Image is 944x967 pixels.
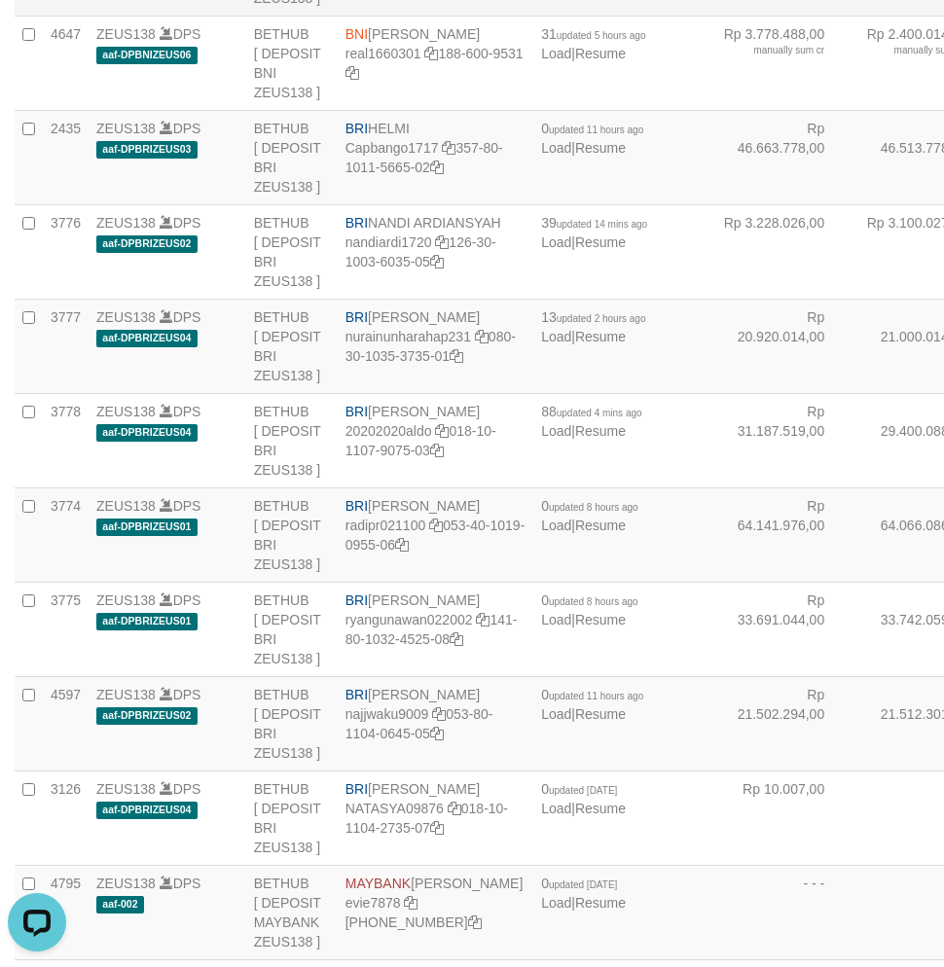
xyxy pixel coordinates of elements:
[710,300,853,394] td: Rp 20.920.014,00
[575,895,626,911] a: Resume
[345,46,421,61] a: real1660301
[89,300,246,394] td: DPS
[246,583,338,677] td: BETHUB [ DEPOSIT BRI ZEUS138 ]
[246,111,338,205] td: BETHUB [ DEPOSIT BRI ZEUS138 ]
[246,205,338,300] td: BETHUB [ DEPOSIT BRI ZEUS138 ]
[96,424,198,441] span: aaf-DPBRIZEUS04
[541,215,647,231] span: 39
[345,215,368,231] span: BRI
[96,330,198,346] span: aaf-DPBRIZEUS04
[345,592,368,608] span: BRI
[549,691,643,701] span: updated 11 hours ago
[338,17,533,111] td: [PERSON_NAME] 188-600-9531
[710,394,853,488] td: Rp 31.187.519,00
[575,518,626,533] a: Resume
[96,498,156,514] a: ZEUS138
[246,677,338,771] td: BETHUB [ DEPOSIT BRI ZEUS138 ]
[430,160,444,175] a: Copy 357801011566502 to clipboard
[541,687,643,722] span: |
[345,612,473,627] a: ryangunawan022002
[96,519,198,535] span: aaf-DPBRIZEUS01
[96,687,156,702] a: ZEUS138
[89,394,246,488] td: DPS
[89,488,246,583] td: DPS
[541,423,571,439] a: Load
[345,687,368,702] span: BRI
[43,488,89,583] td: 3774
[541,592,638,627] span: |
[96,896,144,913] span: aaf-002
[43,205,89,300] td: 3776
[96,613,198,629] span: aaf-DPBRIZEUS01
[96,235,198,252] span: aaf-DPBRIZEUS02
[541,498,638,514] span: 0
[429,518,443,533] a: Copy radipr021100 to clipboard
[424,46,438,61] a: Copy real1660301 to clipboard
[89,583,246,677] td: DPS
[345,140,439,156] a: Capbango1717
[541,876,617,891] span: 0
[338,866,533,960] td: [PERSON_NAME] [PHONE_NUMBER]
[345,404,368,419] span: BRI
[575,140,626,156] a: Resume
[541,215,647,250] span: |
[710,677,853,771] td: Rp 21.502.294,00
[96,215,156,231] a: ZEUS138
[345,801,444,816] a: NATASYA09876
[89,771,246,866] td: DPS
[246,300,338,394] td: BETHUB [ DEPOSIT BRI ZEUS138 ]
[43,300,89,394] td: 3777
[710,17,853,111] td: Rp 3.778.488,00
[246,394,338,488] td: BETHUB [ DEPOSIT BRI ZEUS138 ]
[549,125,643,135] span: updated 11 hours ago
[710,583,853,677] td: Rp 33.691.044,00
[89,677,246,771] td: DPS
[541,781,626,816] span: |
[710,205,853,300] td: Rp 3.228.026,00
[345,781,368,797] span: BRI
[468,914,482,930] a: Copy 8004940100 to clipboard
[96,404,156,419] a: ZEUS138
[338,394,533,488] td: [PERSON_NAME] 018-10-1107-9075-03
[541,592,638,608] span: 0
[345,706,429,722] a: najjwaku9009
[435,423,449,439] a: Copy 20202020aldo to clipboard
[96,309,156,325] a: ZEUS138
[430,254,444,269] a: Copy 126301003603505 to clipboard
[541,876,626,911] span: |
[710,488,853,583] td: Rp 64.141.976,00
[541,801,571,816] a: Load
[541,140,571,156] a: Load
[541,612,571,627] a: Load
[338,205,533,300] td: NANDI ARDIANSYAH 126-30-1003-6035-05
[575,801,626,816] a: Resume
[345,518,426,533] a: radipr021100
[710,866,853,960] td: - - -
[43,17,89,111] td: 4647
[89,17,246,111] td: DPS
[541,687,643,702] span: 0
[549,879,617,890] span: updated [DATE]
[541,309,645,325] span: 13
[96,802,198,818] span: aaf-DPBRIZEUS04
[345,423,432,439] a: 20202020aldo
[575,329,626,344] a: Resume
[404,895,418,911] a: Copy evie7878 to clipboard
[430,726,444,741] a: Copy 053801104064505 to clipboard
[575,706,626,722] a: Resume
[541,781,617,797] span: 0
[549,785,617,796] span: updated [DATE]
[718,44,824,57] div: manually sum cr
[557,219,647,230] span: updated 14 mins ago
[338,488,533,583] td: [PERSON_NAME] 053-40-1019-0955-06
[345,329,471,344] a: nurainunharahap231
[338,300,533,394] td: [PERSON_NAME] 080-30-1035-3735-01
[430,820,444,836] a: Copy 018101104273507 to clipboard
[338,111,533,205] td: HELMI 357-80-1011-5665-02
[338,583,533,677] td: [PERSON_NAME] 141-80-1032-4525-08
[575,234,626,250] a: Resume
[96,707,198,724] span: aaf-DPBRIZEUS02
[43,583,89,677] td: 3775
[541,46,571,61] a: Load
[96,592,156,608] a: ZEUS138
